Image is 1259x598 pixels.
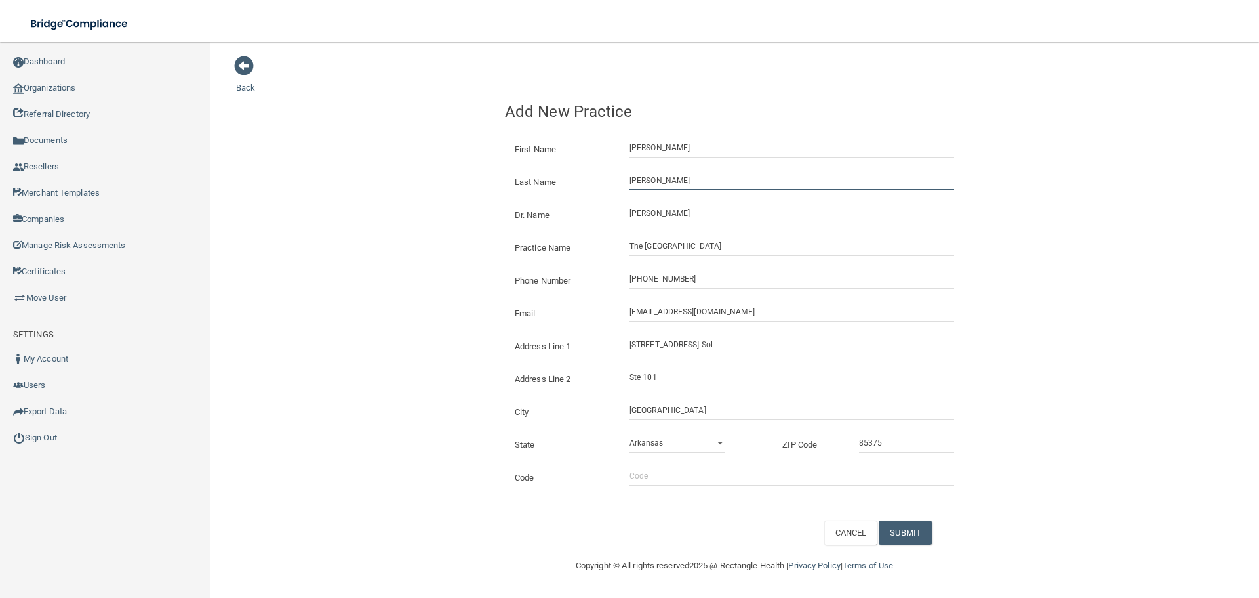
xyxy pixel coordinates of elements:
[505,273,620,289] label: Phone Number
[629,171,954,190] input: Last Name
[629,335,954,354] input: Address Line 1
[505,372,620,387] label: Address Line 2
[505,240,620,256] label: Practice Name
[772,437,849,453] label: ZIP Code
[505,339,620,354] label: Address Line 1
[629,400,954,420] input: City
[236,67,255,93] a: Back
[13,57,24,68] img: ic_dashboard_dark.d01f4a41.png
[495,545,974,587] div: Copyright © All rights reserved 2025 @ Rectangle Health | |
[505,470,620,486] label: Code
[629,269,954,289] input: (___) ___-____
[505,175,620,190] label: Last Name
[629,466,954,486] input: Code
[629,368,954,387] input: Address Line 2
[13,354,24,364] img: ic_user_dark.df1a06c3.png
[859,433,954,453] input: _____
[13,291,26,305] img: briefcase.64adab9b.png
[505,437,620,453] label: State
[879,521,932,545] button: SUBMIT
[13,162,24,173] img: ic_reseller.de258add.png
[629,138,954,158] input: First Name
[629,203,954,223] input: Doctor Name
[13,406,24,417] img: icon-export.b9366987.png
[505,306,620,322] label: Email
[629,236,954,256] input: Practice Name
[13,380,24,391] img: icon-users.e205127d.png
[843,561,893,570] a: Terms of Use
[788,561,840,570] a: Privacy Policy
[505,207,620,223] label: Dr. Name
[505,103,964,120] h4: Add New Practice
[824,521,877,545] button: CANCEL
[629,302,954,322] input: Email
[20,11,140,37] img: bridge_compliance_login_screen.278c3ca4.svg
[13,136,24,146] img: icon-documents.8dae5593.png
[13,327,54,343] label: SETTINGS
[505,142,620,158] label: First Name
[505,404,620,420] label: City
[13,432,25,444] img: ic_power_dark.7ecde6b1.png
[13,83,24,94] img: organization-icon.f8decf85.png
